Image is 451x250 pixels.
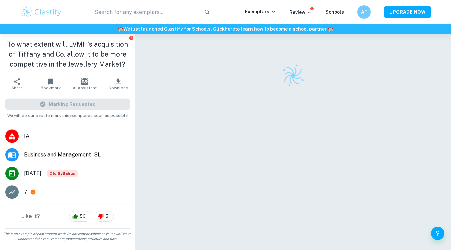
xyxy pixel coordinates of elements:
div: 5 [95,211,114,222]
button: Help and Feedback [431,227,444,240]
h6: Like it? [21,212,40,220]
span: Business and Management - SL [24,151,130,159]
p: Review [289,9,312,16]
a: here [225,26,235,32]
p: Exemplars [245,8,276,15]
img: AI Assistant [81,78,88,85]
span: Bookmark [41,86,61,90]
input: Search for any exemplars... [90,3,199,21]
span: Old Syllabus [47,170,78,177]
span: Download [109,86,128,90]
span: [DATE] [24,169,41,177]
span: 56 [76,213,89,220]
div: Starting from the May 2024 session, the Business IA requirements have changed. It's OK to refer t... [47,170,78,177]
button: Bookmark [34,75,67,93]
h1: To what extent will LVMH’s acquisition of Tiffany and Co. allow it to be more competitive in the ... [5,39,130,69]
img: Clastify logo [278,61,308,91]
button: UPGRADE NOW [384,6,431,18]
h6: We just launched Clastify for Schools. Click to learn how to become a school partner. [1,25,450,33]
h6: AF [360,8,368,16]
img: Clastify logo [20,5,63,19]
span: 🏫 [328,26,333,32]
button: AI Assistant [68,75,101,93]
p: 7 [24,188,27,196]
div: 56 [69,211,91,222]
button: AF [357,5,371,19]
span: We will do our best to mark this exemplar as soon as possible [7,110,128,119]
span: 🏫 [118,26,123,32]
a: Schools [325,9,344,15]
span: This is an example of past student work. Do not copy or submit as your own. Use to understand the... [3,231,133,241]
button: Download [101,75,135,93]
span: Share [11,86,23,90]
button: Report issue [129,35,134,40]
span: 5 [102,213,112,220]
span: IA [24,132,130,140]
span: AI Assistant [73,86,97,90]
